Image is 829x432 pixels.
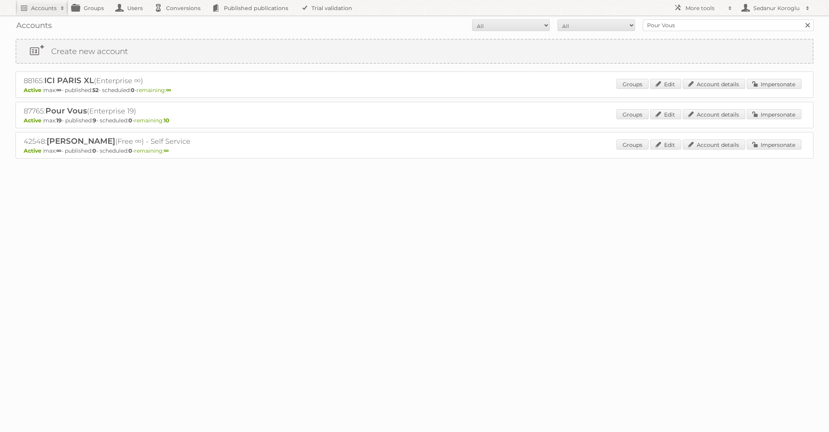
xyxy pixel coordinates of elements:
span: remaining: [134,147,169,154]
a: Account details [683,109,745,119]
strong: 0 [131,87,135,94]
span: Pour Vous [45,106,87,115]
p: max: - published: - scheduled: - [24,147,805,154]
strong: 10 [164,117,170,124]
h2: 88165: (Enterprise ∞) [24,76,295,86]
strong: 19 [56,117,62,124]
p: max: - published: - scheduled: - [24,117,805,124]
a: Edit [650,139,681,150]
strong: 52 [92,87,99,94]
span: Active [24,147,43,154]
strong: 0 [128,117,132,124]
strong: 0 [92,147,96,154]
h2: Accounts [31,4,57,12]
a: Impersonate [747,139,801,150]
a: Account details [683,79,745,89]
strong: ∞ [56,87,61,94]
a: Groups [616,139,649,150]
a: Account details [683,139,745,150]
a: Impersonate [747,109,801,119]
strong: 0 [128,147,132,154]
strong: ∞ [166,87,171,94]
span: remaining: [134,117,170,124]
strong: ∞ [56,147,61,154]
span: Active [24,87,43,94]
a: Impersonate [747,79,801,89]
span: ICI PARIS XL [44,76,94,85]
a: Groups [616,79,649,89]
h2: More tools [685,4,724,12]
span: remaining: [137,87,171,94]
a: Edit [650,79,681,89]
a: Edit [650,109,681,119]
a: Groups [616,109,649,119]
span: [PERSON_NAME] [47,136,115,146]
strong: ∞ [164,147,169,154]
a: Create new account [16,40,813,63]
span: Active [24,117,43,124]
strong: 9 [93,117,96,124]
h2: 87765: (Enterprise 19) [24,106,295,116]
h2: Sedanur Koroglu [751,4,802,12]
p: max: - published: - scheduled: - [24,87,805,94]
h2: 42548: (Free ∞) - Self Service [24,136,295,146]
